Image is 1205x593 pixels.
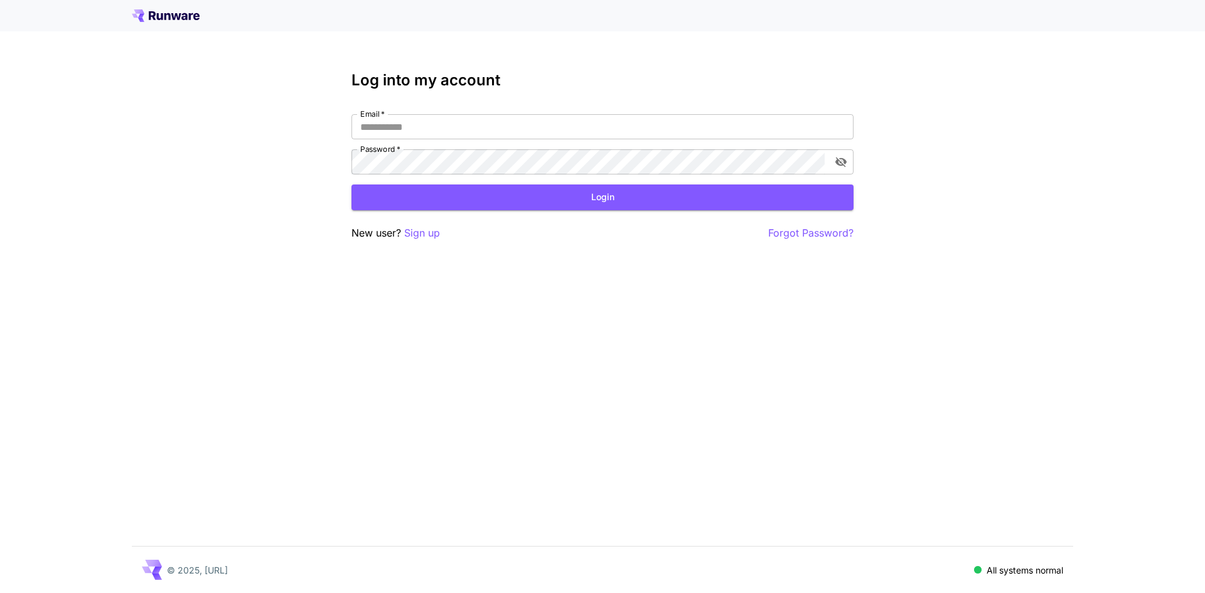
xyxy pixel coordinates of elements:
p: New user? [351,225,440,241]
button: toggle password visibility [830,151,852,173]
label: Email [360,109,385,119]
button: Forgot Password? [768,225,854,241]
p: © 2025, [URL] [167,564,228,577]
h3: Log into my account [351,72,854,89]
p: All systems normal [987,564,1063,577]
label: Password [360,144,400,154]
button: Login [351,184,854,210]
button: Sign up [404,225,440,241]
